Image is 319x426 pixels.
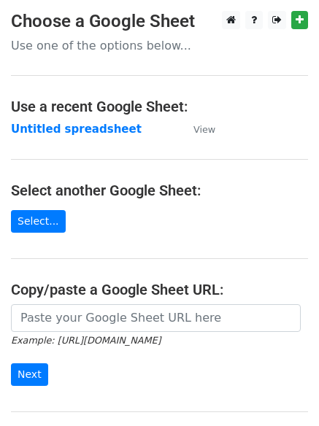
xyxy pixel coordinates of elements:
[11,304,301,332] input: Paste your Google Sheet URL here
[11,182,308,199] h4: Select another Google Sheet:
[11,38,308,53] p: Use one of the options below...
[11,335,161,346] small: Example: [URL][DOMAIN_NAME]
[11,363,48,386] input: Next
[11,11,308,32] h3: Choose a Google Sheet
[11,281,308,298] h4: Copy/paste a Google Sheet URL:
[11,123,142,136] a: Untitled spreadsheet
[11,210,66,233] a: Select...
[11,98,308,115] h4: Use a recent Google Sheet:
[193,124,215,135] small: View
[179,123,215,136] a: View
